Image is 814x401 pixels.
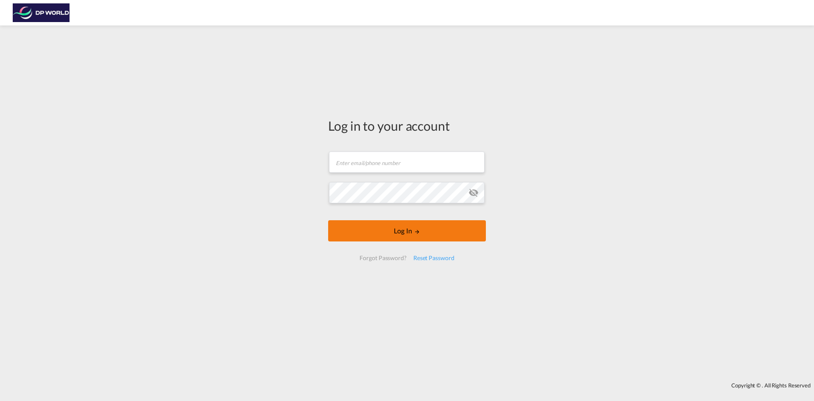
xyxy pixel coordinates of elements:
[356,250,410,266] div: Forgot Password?
[328,220,486,241] button: LOGIN
[468,188,479,198] md-icon: icon-eye-off
[13,3,70,22] img: c08ca190194411f088ed0f3ba295208c.png
[328,117,486,135] div: Log in to your account
[329,151,485,173] input: Enter email/phone number
[410,250,458,266] div: Reset Password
